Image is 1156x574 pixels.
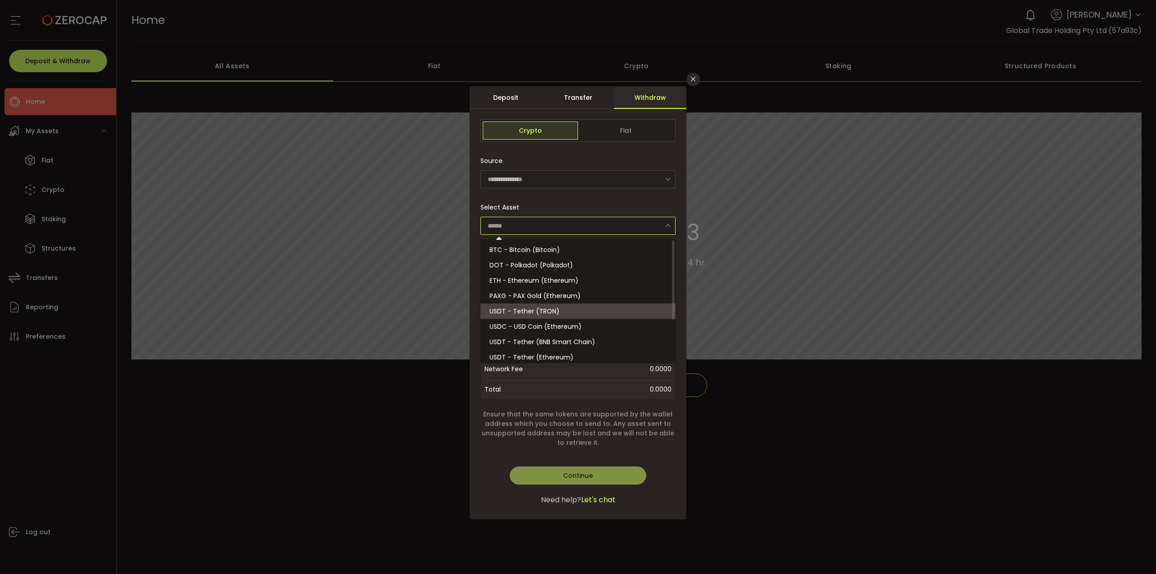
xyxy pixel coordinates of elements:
span: Total [485,383,501,396]
span: Let's chat [581,495,615,505]
span: Crypto [483,121,578,140]
div: Transfer [542,86,614,109]
span: 0.0000 [650,383,671,396]
div: Deposit [470,86,542,109]
span: USDT - Tether (Ethereum) [489,353,573,362]
span: Network Fee [485,360,557,378]
span: USDT - Tether (TRON) [489,307,559,316]
label: Select Asset [480,203,525,212]
iframe: Chat Widget [1051,476,1156,574]
span: DOT - Polkadot (Polkadot) [489,261,573,270]
span: Fiat [578,121,673,140]
span: Source [480,152,503,170]
span: Need help? [541,495,581,505]
span: USDT - Tether (BNB Smart Chain) [489,337,595,346]
button: Close [686,73,700,86]
span: ETH - Ethereum (Ethereum) [489,276,578,285]
span: BTC - Bitcoin (Bitcoin) [489,245,560,254]
span: PAXG - PAX Gold (Ethereum) [489,291,581,300]
div: Withdraw [614,86,686,109]
span: Continue [563,471,593,480]
span: 0.0000 [557,360,671,378]
div: dialog [470,86,686,520]
span: Ensure that the same tokens are supported by the wallet address which you choose to send to. Any ... [480,410,676,448]
button: Continue [510,467,646,485]
span: USDC - USD Coin (Ethereum) [489,322,582,331]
